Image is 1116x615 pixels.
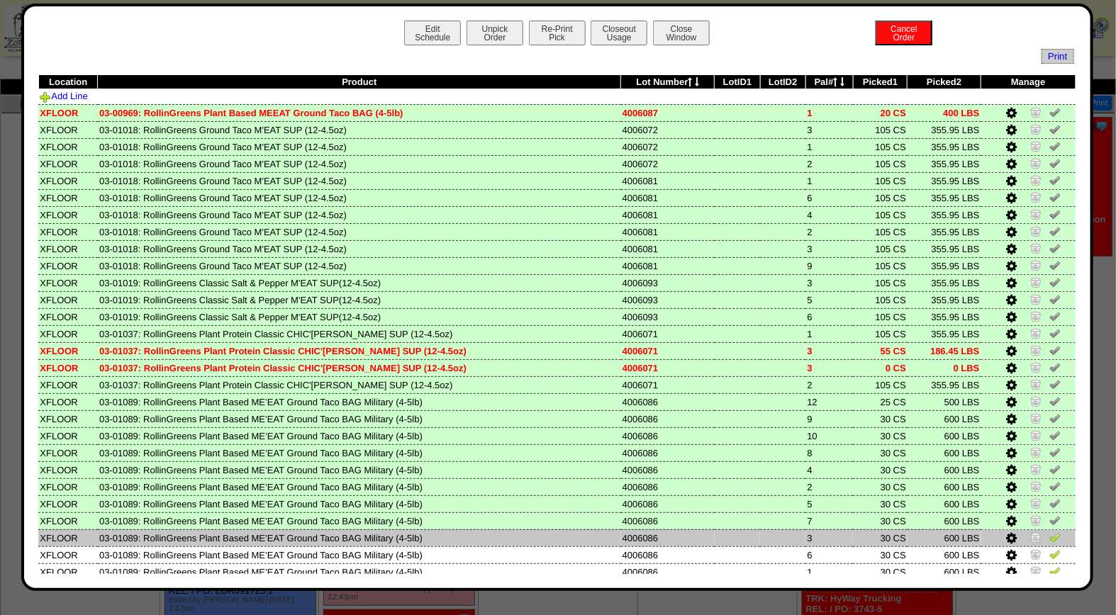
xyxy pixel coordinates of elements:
td: 0 CS [853,359,908,376]
th: Picked2 [908,75,981,89]
img: Verify Pick [1049,548,1061,560]
img: Verify Pick [1049,565,1061,577]
td: XFLOOR [38,410,98,427]
td: 03-01018: RollinGreens Ground Taco M'EAT SUP (12-4.5oz) [98,257,621,274]
td: 4006086 [621,512,715,529]
td: 03-01019: RollinGreens Classic Salt & Pepper M'EAT SUP(12-4.5oz) [98,274,621,291]
img: Un-Verify Pick [1049,463,1061,475]
td: 1 [805,104,853,121]
td: 03-01018: RollinGreens Ground Taco M'EAT SUP (12-4.5oz) [98,206,621,223]
td: 1 [805,563,853,580]
img: Zero Item and Verify [1030,140,1042,152]
td: 105 CS [853,172,908,189]
td: 2 [805,155,853,172]
img: Zero Item and Verify [1030,310,1042,322]
img: Zero Item and Verify [1030,174,1042,186]
td: 355.95 LBS [908,274,981,291]
td: 600 LBS [908,529,981,546]
img: Un-Verify Pick [1049,191,1061,203]
td: 4006072 [621,155,715,172]
td: 355.95 LBS [908,189,981,206]
img: Zero Item and Verify [1030,565,1042,577]
img: Un-Verify Pick [1049,276,1061,288]
td: 30 CS [853,546,908,563]
td: 7 [805,512,853,529]
td: 355.95 LBS [908,138,981,155]
td: 4 [805,206,853,223]
img: Un-Verify Pick [1049,208,1061,220]
td: 4 [805,461,853,478]
td: 355.95 LBS [908,223,981,240]
td: 2 [805,223,853,240]
td: XFLOOR [38,478,98,495]
span: Print [1042,49,1073,64]
td: 4006087 [621,104,715,121]
td: 03-01018: RollinGreens Ground Taco M'EAT SUP (12-4.5oz) [98,240,621,257]
td: XFLOOR [38,427,98,444]
img: Zero Item and Verify [1030,548,1042,560]
td: 4006071 [621,325,715,342]
td: 105 CS [853,325,908,342]
img: Zero Item and Verify [1030,327,1042,339]
td: 03-01089: RollinGreens Plant Based ME’EAT Ground Taco BAG Military (4-5lb) [98,529,621,546]
td: 355.95 LBS [908,291,981,308]
img: Un-Verify Pick [1049,259,1061,271]
img: Zero Item and Verify [1030,480,1042,492]
td: 600 LBS [908,478,981,495]
td: 4006086 [621,529,715,546]
td: 30 CS [853,410,908,427]
td: 355.95 LBS [908,376,981,393]
td: 03-01089: RollinGreens Plant Based ME’EAT Ground Taco BAG Military (4-5lb) [98,427,621,444]
th: Picked1 [853,75,908,89]
td: 1 [805,138,853,155]
td: 4006072 [621,121,715,138]
button: Re-PrintPick [529,21,586,45]
img: Zero Item and Verify [1030,412,1042,424]
img: Zero Item and Verify [1030,361,1042,373]
td: 12 [805,393,853,410]
td: 30 CS [853,512,908,529]
td: XFLOOR [38,393,98,410]
td: 03-01019: RollinGreens Classic Salt & Pepper M'EAT SUP(12-4.5oz) [98,291,621,308]
img: Un-Verify Pick [1049,429,1061,441]
button: CloseWindow [653,21,710,45]
td: 5 [805,291,853,308]
img: Un-Verify Pick [1049,514,1061,526]
td: 105 CS [853,155,908,172]
img: Zero Item and Verify [1030,208,1042,220]
img: Un-Verify Pick [1049,225,1061,237]
td: 03-01089: RollinGreens Plant Based ME’EAT Ground Taco BAG Military (4-5lb) [98,495,621,512]
img: Un-Verify Pick [1049,395,1061,407]
td: 4006081 [621,206,715,223]
td: 30 CS [853,495,908,512]
td: 4006093 [621,308,715,325]
td: 3 [805,529,853,546]
td: 400 LBS [908,104,981,121]
td: 4006081 [621,257,715,274]
td: 03-01019: RollinGreens Classic Salt & Pepper M'EAT SUP(12-4.5oz) [98,308,621,325]
td: 4006071 [621,359,715,376]
td: XFLOOR [38,376,98,393]
td: 03-01089: RollinGreens Plant Based ME’EAT Ground Taco BAG Military (4-5lb) [98,461,621,478]
td: 8 [805,444,853,461]
td: 4006081 [621,240,715,257]
td: 4006071 [621,376,715,393]
img: Zero Item and Verify [1030,157,1042,169]
td: XFLOOR [38,172,98,189]
img: Zero Item and Verify [1030,106,1042,118]
td: 600 LBS [908,410,981,427]
td: XFLOOR [38,189,98,206]
img: Zero Item and Verify [1030,395,1042,407]
img: Zero Item and Verify [1030,259,1042,271]
img: Un-Verify Pick [1049,140,1061,152]
th: Product [98,75,621,89]
img: Zero Item and Verify [1030,276,1042,288]
td: XFLOOR [38,308,98,325]
td: 4006086 [621,461,715,478]
td: XFLOOR [38,274,98,291]
td: 4006081 [621,189,715,206]
img: Zero Item and Verify [1030,242,1042,254]
td: 03-01089: RollinGreens Plant Based ME’EAT Ground Taco BAG Military (4-5lb) [98,512,621,529]
td: 105 CS [853,138,908,155]
td: 55 CS [853,342,908,359]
